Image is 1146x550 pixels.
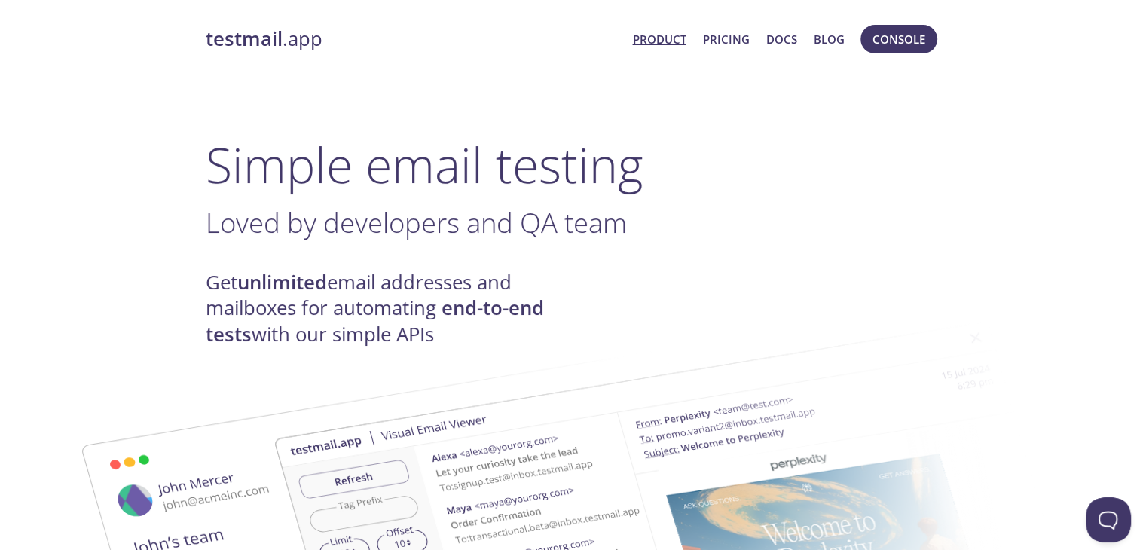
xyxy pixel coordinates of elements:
span: Console [872,29,925,49]
span: Loved by developers and QA team [206,203,627,241]
h1: Simple email testing [206,136,941,194]
a: Blog [814,29,845,49]
a: Pricing [702,29,749,49]
a: Product [632,29,686,49]
a: testmail.app [206,26,621,52]
iframe: Help Scout Beacon - Open [1086,497,1131,542]
strong: unlimited [237,269,327,295]
strong: testmail [206,26,283,52]
button: Console [860,25,937,53]
a: Docs [766,29,797,49]
h4: Get email addresses and mailboxes for automating with our simple APIs [206,270,573,347]
strong: end-to-end tests [206,295,544,347]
